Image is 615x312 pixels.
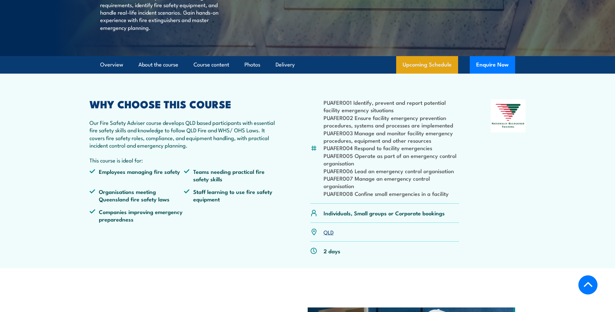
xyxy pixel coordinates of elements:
li: Staff learning to use fire safety equipment [184,188,278,203]
li: PUAFER007 Manage an emergency control organisation [324,174,459,190]
p: This course is ideal for: [89,156,279,164]
p: 2 days [324,247,340,255]
li: Companies improving emergency preparedness [89,208,184,223]
a: Delivery [276,56,295,73]
img: Nationally Recognised Training logo. [491,99,526,132]
li: PUAFER004 Respond to facility emergencies [324,144,459,151]
a: QLD [324,228,334,236]
h2: WHY CHOOSE THIS COURSE [89,99,279,108]
li: Organisations meeting Queensland fire safety laws [89,188,184,203]
li: PUAFER005 Operate as part of an emergency control organisation [324,152,459,167]
li: PUAFER003 Manage and monitor facility emergency procedures, equipment and other resources [324,129,459,144]
li: PUAFER006 Lead an emergency control organisation [324,167,459,174]
li: PUAFER002 Ensure facility emergency prevention procedures, systems and processes are implemented [324,114,459,129]
li: PUAFER008 Confine small emergencies in a facility [324,190,459,197]
a: Photos [244,56,260,73]
li: Employees managing fire safety [89,168,184,183]
li: Teams needing practical fire safety skills [184,168,278,183]
p: Individuals, Small groups or Corporate bookings [324,209,445,217]
a: Overview [100,56,123,73]
a: Upcoming Schedule [396,56,458,74]
p: Our Fire Safety Adviser course develops QLD based participants with essential fire safety skills ... [89,119,279,149]
a: About the course [138,56,178,73]
a: Course content [194,56,229,73]
button: Enquire Now [470,56,515,74]
li: PUAFER001 Identify, prevent and report potential facility emergency situations [324,99,459,114]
